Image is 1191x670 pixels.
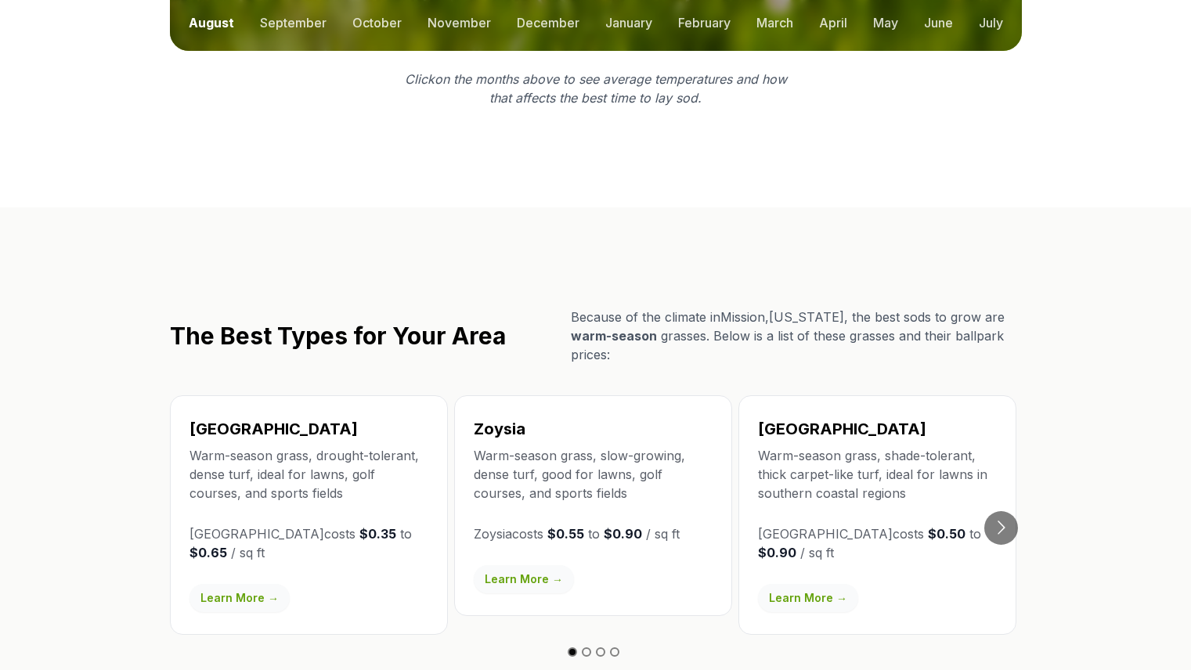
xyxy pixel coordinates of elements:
button: Go to slide 2 [582,647,591,657]
a: Learn More → [474,565,574,593]
button: Go to slide 3 [596,647,605,657]
strong: $0.65 [189,545,227,560]
h3: [GEOGRAPHIC_DATA] [189,418,428,440]
button: Go to slide 1 [568,647,577,657]
button: Go to next slide [984,511,1018,545]
h3: Zoysia [474,418,713,440]
p: Warm-season grass, shade-tolerant, thick carpet-like turf, ideal for lawns in southern coastal re... [758,446,997,502]
strong: $0.55 [547,526,584,542]
h3: [GEOGRAPHIC_DATA] [758,418,997,440]
strong: $0.50 [928,526,965,542]
span: warm-season [571,328,657,344]
p: Because of the climate in Mission , [US_STATE] , the best sods to grow are grasses. Below is a li... [571,308,1022,364]
p: [GEOGRAPHIC_DATA] costs to / sq ft [758,524,997,562]
strong: $0.90 [758,545,796,560]
p: Warm-season grass, drought-tolerant, dense turf, ideal for lawns, golf courses, and sports fields [189,446,428,502]
p: Click on the months above to see average temperatures and how that affects the best time to lay sod. [395,70,796,107]
button: Go to slide 4 [610,647,619,657]
a: Learn More → [189,584,290,612]
strong: $0.35 [359,526,396,542]
p: Zoysia costs to / sq ft [474,524,713,543]
a: Learn More → [758,584,858,612]
h2: The Best Types for Your Area [170,322,506,350]
p: [GEOGRAPHIC_DATA] costs to / sq ft [189,524,428,562]
p: Warm-season grass, slow-growing, dense turf, good for lawns, golf courses, and sports fields [474,446,713,502]
strong: $0.90 [604,526,642,542]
